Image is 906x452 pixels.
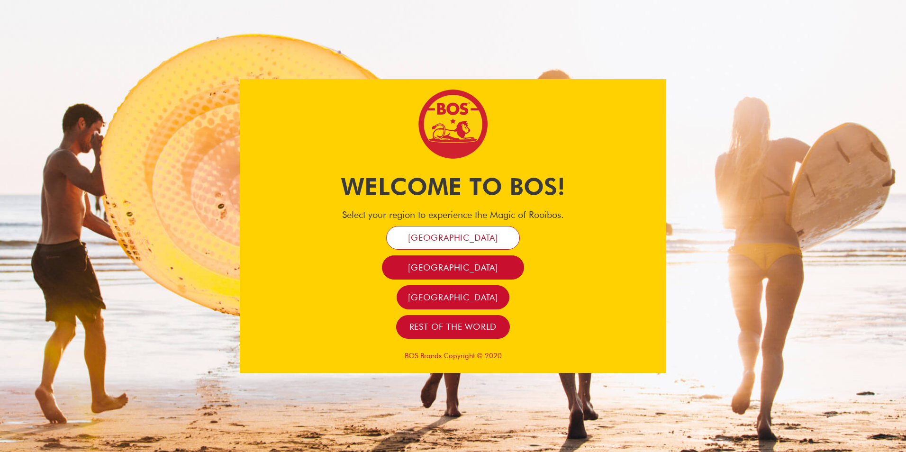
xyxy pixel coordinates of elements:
h4: Select your region to experience the Magic of Rooibos. [240,209,666,220]
h1: Welcome to BOS! [240,170,666,203]
a: Rest of the world [396,315,510,339]
a: [GEOGRAPHIC_DATA] [386,226,520,250]
span: Rest of the world [409,321,497,332]
a: [GEOGRAPHIC_DATA] [397,285,509,309]
span: [GEOGRAPHIC_DATA] [408,232,498,243]
span: [GEOGRAPHIC_DATA] [408,262,498,273]
span: [GEOGRAPHIC_DATA] [408,292,498,303]
a: [GEOGRAPHIC_DATA] [382,255,524,280]
p: BOS Brands Copyright © 2020 [240,352,666,360]
img: Bos Brands [417,89,489,160]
